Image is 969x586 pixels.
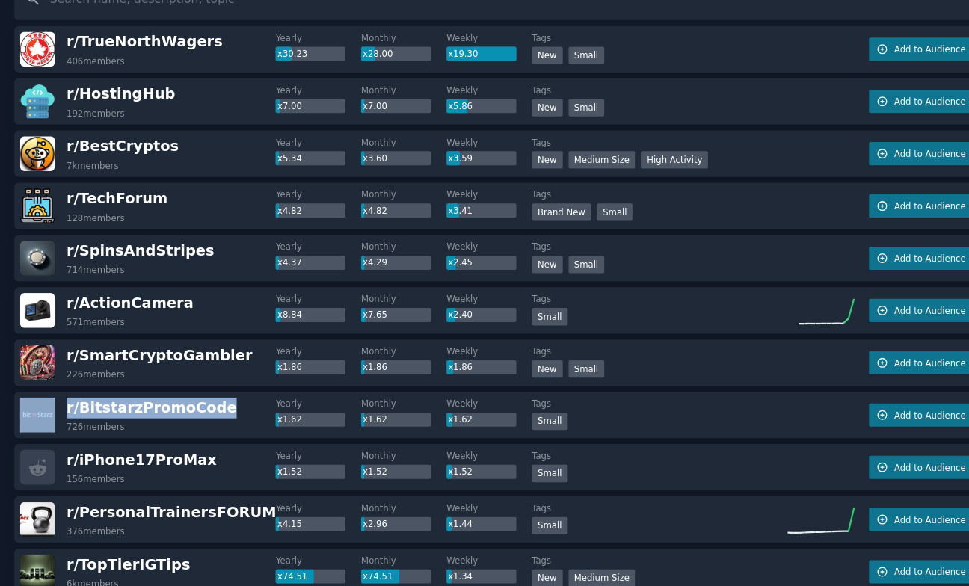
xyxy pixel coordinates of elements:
[464,240,487,249] span: x2.45
[387,522,414,531] span: x74.51
[573,333,605,348] div: Small
[866,377,930,387] span: Add to Audience
[120,199,173,209] div: 128 members
[310,193,333,202] span: x4.82
[310,287,333,296] span: x8.84
[309,555,386,565] dt: Yearly
[464,428,487,437] span: x1.52
[843,136,938,157] button: Add to Audience
[79,37,110,68] img: TrueNorthWagers
[843,560,938,581] button: Add to Audience
[387,334,410,343] span: x1.86
[310,334,333,343] span: x1.86
[540,474,572,490] div: Small
[464,146,487,155] span: x3.59
[309,178,386,188] dt: Yearly
[309,131,386,141] dt: Yearly
[120,434,173,445] div: 156 members
[120,321,288,336] span: r/ SmartCryptoGambler
[120,556,277,571] span: r/ knowledgebusiness
[79,84,110,115] img: HostingHub
[310,428,333,437] span: x1.52
[464,570,487,579] span: x1.14
[843,419,938,439] button: Add to Audience
[573,238,605,254] div: Small
[464,522,487,531] span: x1.34
[540,333,567,348] div: New
[386,319,463,330] dt: Monthly
[387,52,414,61] span: x28.00
[463,272,540,283] dt: Weekly
[309,272,386,283] dt: Yearly
[120,132,221,147] span: r/ BestCryptos
[540,144,567,160] div: New
[866,518,930,528] span: Add to Audience
[310,570,333,579] span: x5.93
[540,568,567,584] div: New
[309,225,386,235] dt: Yearly
[120,387,173,398] div: 726 members
[464,193,487,202] span: x3.41
[540,97,567,113] div: New
[540,225,770,235] dt: Tags
[638,144,698,160] div: High Activity
[310,475,333,484] span: x4.15
[463,555,540,565] dt: Weekly
[79,366,110,398] img: BitstarzPromoCode
[843,324,938,345] button: Add to Audience
[387,99,410,108] span: x7.00
[79,555,110,586] img: knowledgebusiness
[463,413,540,424] dt: Weekly
[573,144,633,160] div: Medium Size
[540,319,770,330] dt: Tags
[866,283,930,293] span: Add to Audience
[843,277,938,298] button: Add to Audience
[540,508,770,518] dt: Tags
[386,460,463,471] dt: Monthly
[387,381,410,390] span: x1.62
[573,50,605,66] div: Small
[386,37,463,47] dt: Monthly
[79,460,110,492] img: PersonalTrainersFORUM
[540,380,572,395] div: Small
[843,42,938,63] button: Add to Audience
[79,131,110,162] img: BestCryptos
[573,97,605,113] div: Small
[309,84,386,94] dt: Yearly
[309,508,386,518] dt: Yearly
[843,371,938,392] button: Add to Audience
[464,381,487,390] span: x1.62
[464,475,487,484] span: x1.44
[573,521,633,537] div: Medium Size
[387,146,410,155] span: x3.60
[598,191,630,207] div: Small
[866,235,930,246] span: Add to Audience
[540,131,770,141] dt: Tags
[540,286,572,301] div: Small
[540,37,770,47] dt: Tags
[120,38,261,53] span: r/ TrueNorthWagers
[79,319,110,351] img: SmartCryptoGambler
[120,481,173,492] div: 376 members
[386,413,463,424] dt: Monthly
[310,381,333,390] span: x1.62
[79,272,110,303] img: ActionCamera
[120,274,235,289] span: r/ ActionCamera
[386,131,463,141] dt: Monthly
[866,141,930,152] span: Add to Audience
[387,287,410,296] span: x7.65
[120,368,274,383] span: r/ BitstarzPromoCode
[309,319,386,330] dt: Yearly
[120,226,253,241] span: r/ SpinsAndStripes
[464,99,487,108] span: x5.86
[843,89,938,110] button: Add to Audience
[386,272,463,283] dt: Monthly
[120,509,232,524] span: r/ TopTierIGTips
[120,152,167,162] div: 7k members
[387,428,410,437] span: x1.52
[309,460,386,471] dt: Yearly
[463,178,540,188] dt: Weekly
[540,413,770,424] dt: Tags
[540,460,770,471] dt: Tags
[540,521,567,537] div: New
